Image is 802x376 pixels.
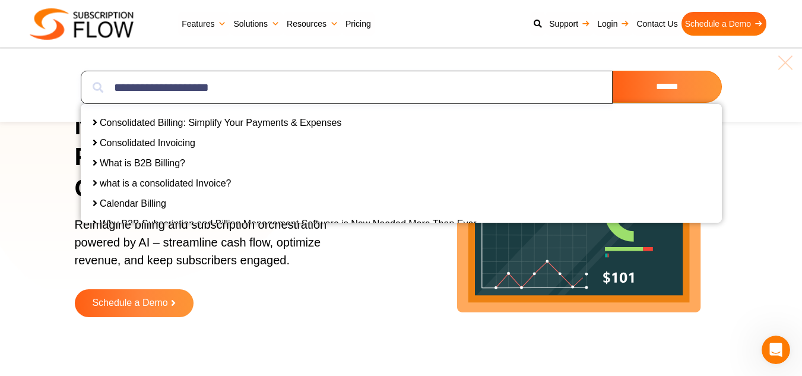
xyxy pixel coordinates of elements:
a: Schedule a Demo [681,12,766,36]
a: Calendar Billing [100,198,166,208]
a: Contact Us [633,12,681,36]
a: Support [546,12,594,36]
a: Pricing [342,12,375,36]
a: What is B2B Billing? [100,158,185,168]
a: Login [594,12,633,36]
p: Reimagine billing and subscription orchestration powered by AI – streamline cash flow, optimize r... [75,216,356,281]
img: Subscriptionflow [30,8,134,40]
a: Why B2B Subscription and Billing Management Software is Now Needed More Than Ever [100,219,477,229]
span: Schedule a Demo [92,298,167,308]
a: Solutions [230,12,283,36]
a: Schedule a Demo [75,289,194,317]
a: Consolidated Billing: Simplify Your Payments & Expenses [100,118,341,128]
h1: Next-Gen AI Billing Platform to Power Growth [75,110,370,204]
a: what is a consolidated Invoice? [100,178,231,188]
iframe: Intercom live chat [762,336,790,364]
a: Resources [283,12,342,36]
a: Features [178,12,230,36]
a: Consolidated Invoicing [100,138,195,148]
